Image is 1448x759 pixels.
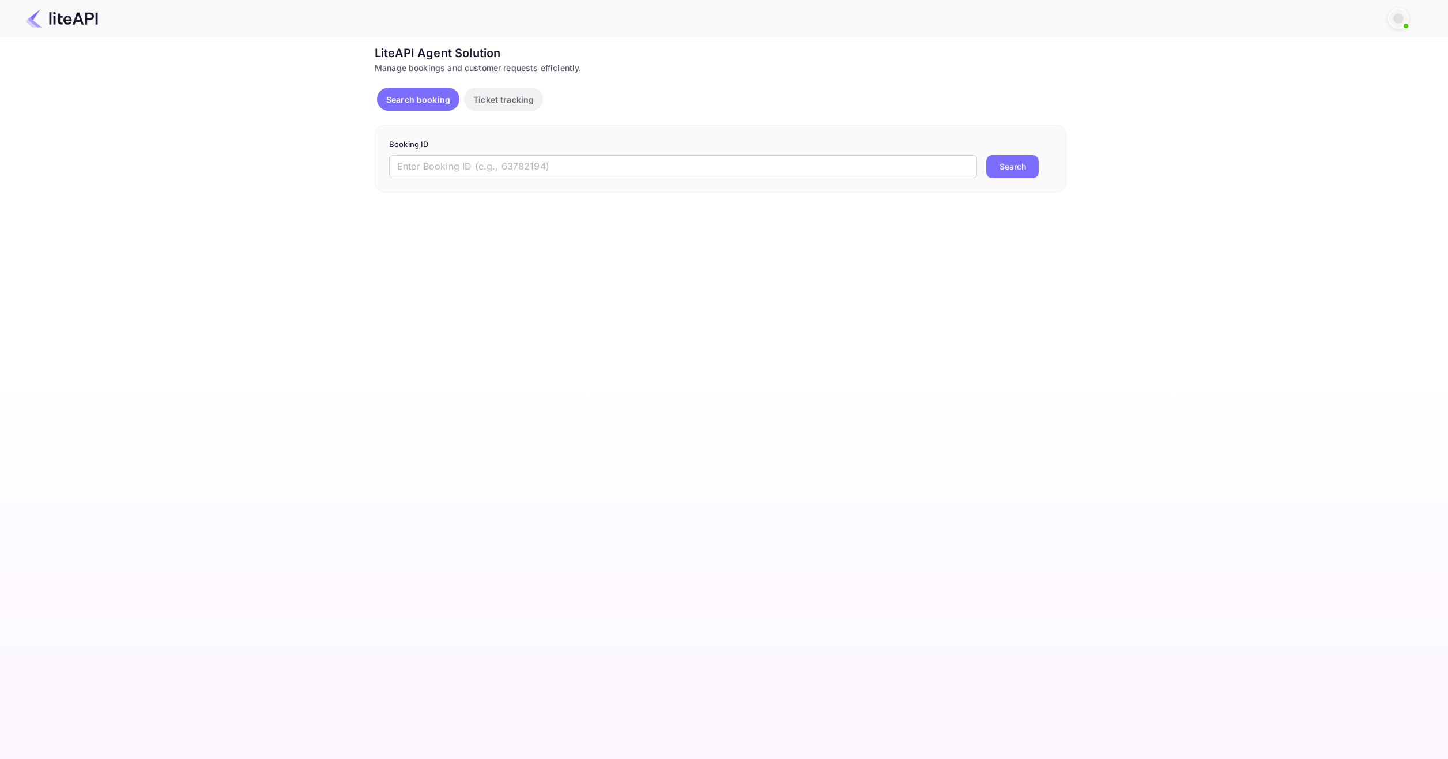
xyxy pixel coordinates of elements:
div: LiteAPI Agent Solution [375,44,1066,62]
img: LiteAPI Logo [25,9,98,28]
button: Search [986,155,1039,178]
p: Search booking [386,93,450,106]
div: Manage bookings and customer requests efficiently. [375,62,1066,74]
p: Ticket tracking [473,93,534,106]
input: Enter Booking ID (e.g., 63782194) [389,155,977,178]
p: Booking ID [389,139,1052,151]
